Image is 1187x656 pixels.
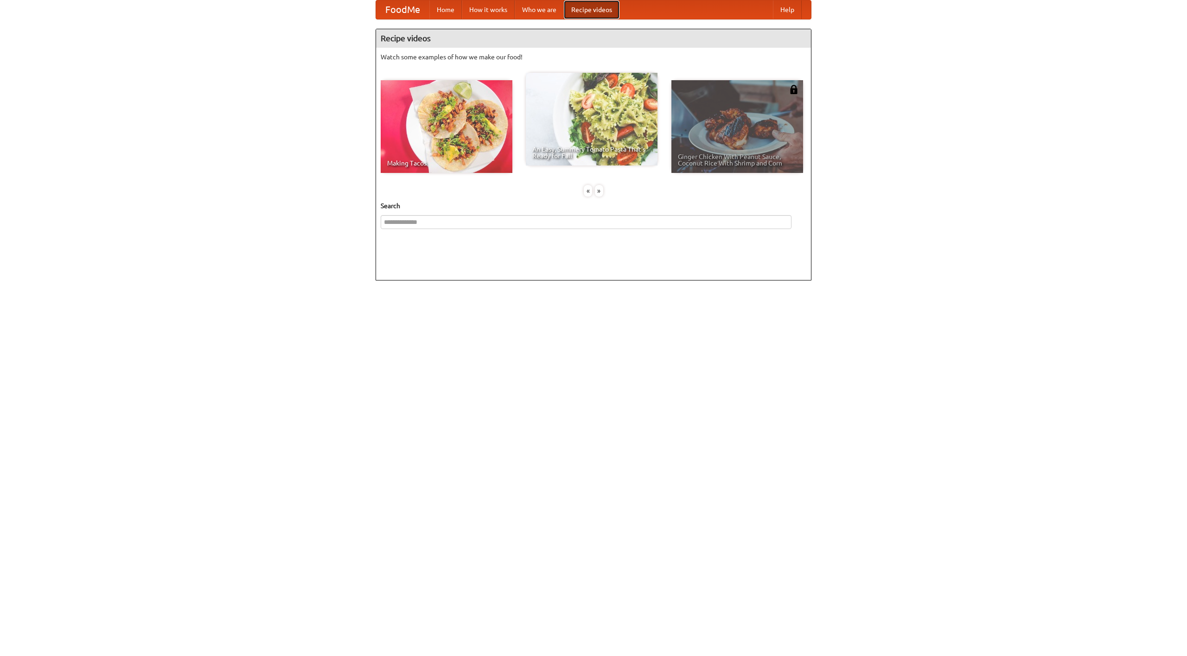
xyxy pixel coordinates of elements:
a: Recipe videos [564,0,619,19]
img: 483408.png [789,85,798,94]
a: An Easy, Summery Tomato Pasta That's Ready for Fall [526,73,657,166]
h5: Search [381,201,806,210]
span: An Easy, Summery Tomato Pasta That's Ready for Fall [532,146,651,159]
a: Home [429,0,462,19]
a: Help [773,0,802,19]
span: Making Tacos [387,160,506,166]
div: « [584,185,592,197]
a: Making Tacos [381,80,512,173]
h4: Recipe videos [376,29,811,48]
p: Watch some examples of how we make our food! [381,52,806,62]
div: » [595,185,603,197]
a: FoodMe [376,0,429,19]
a: Who we are [515,0,564,19]
a: How it works [462,0,515,19]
